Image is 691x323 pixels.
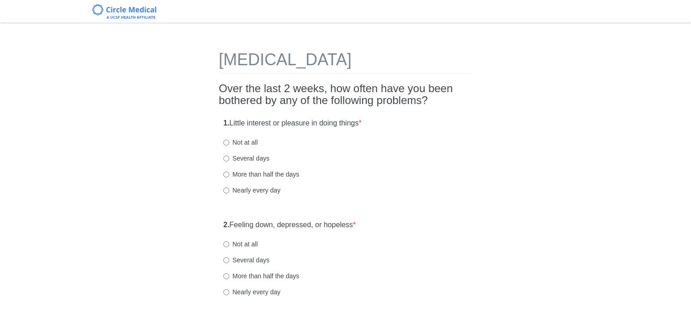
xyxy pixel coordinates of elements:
strong: 1. [223,119,229,127]
input: Nearly every day [223,188,229,193]
img: Circle Medical Logo [92,4,157,19]
input: Several days [223,257,229,263]
label: Not at all [223,240,258,249]
label: Nearly every day [223,186,280,195]
input: Not at all [223,140,229,146]
input: Not at all [223,241,229,247]
label: Nearly every day [223,287,280,297]
input: More than half the days [223,273,229,279]
label: Little interest or pleasure in doing things [223,118,361,129]
input: Nearly every day [223,289,229,295]
strong: 2. [223,221,229,229]
label: More than half the days [223,170,299,179]
h1: [MEDICAL_DATA] [219,51,472,73]
input: Several days [223,156,229,161]
input: More than half the days [223,172,229,177]
label: More than half the days [223,271,299,281]
label: Not at all [223,138,258,147]
label: Several days [223,255,269,265]
h2: Over the last 2 weeks, how often have you been bothered by any of the following problems? [219,83,472,107]
label: Feeling down, depressed, or hopeless [223,220,356,230]
label: Several days [223,154,269,163]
